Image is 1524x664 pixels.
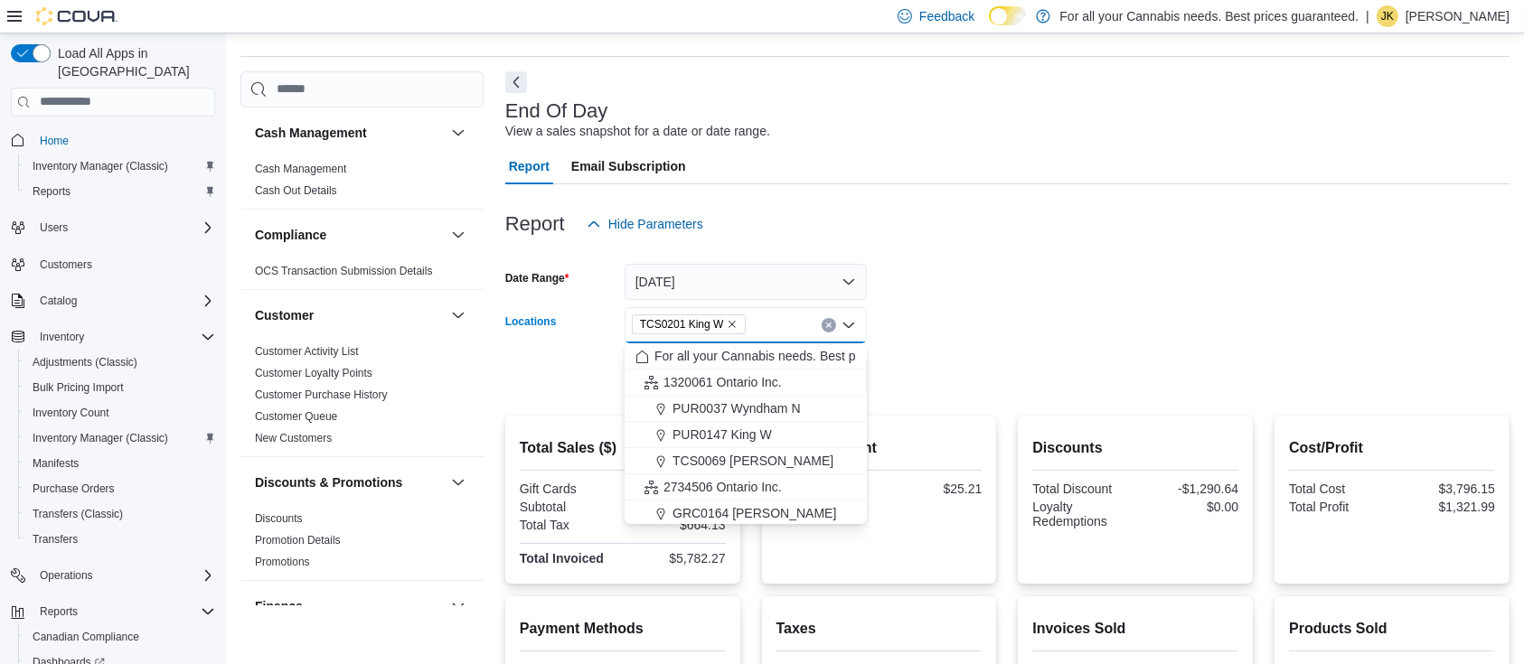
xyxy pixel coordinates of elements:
button: Next [505,71,527,93]
span: Transfers (Classic) [33,507,123,521]
span: Inventory [33,326,215,348]
button: Users [4,215,222,240]
span: PUR0147 King W [673,426,772,444]
span: Email Subscription [571,148,686,184]
a: Canadian Compliance [25,626,146,648]
h2: Cost/Profit [1289,437,1495,459]
button: Customers [4,251,222,277]
span: Transfers [25,528,215,550]
span: Cash Management [255,162,346,176]
h3: Report [505,213,565,235]
span: TCS0069 [PERSON_NAME] [673,452,833,470]
span: Customer Loyalty Points [255,366,372,380]
button: Inventory Manager (Classic) [18,154,222,179]
span: Adjustments (Classic) [25,351,215,373]
div: $0.00 [1139,500,1238,514]
button: Close list of options [842,318,856,332]
h2: Average Spent [776,437,983,459]
a: Home [33,130,76,152]
span: Reports [40,604,78,619]
a: Inventory Manager (Classic) [25,427,175,449]
h2: Discounts [1032,437,1238,459]
div: $5,782.27 [626,551,726,566]
h3: Discounts & Promotions [255,473,402,491]
button: Reports [33,601,85,622]
a: Customer Queue [255,410,337,423]
button: Finance [447,595,469,617]
span: Dark Mode [989,25,990,26]
span: Customers [40,257,92,272]
span: Customers [33,253,215,276]
span: TCS0201 King W [632,314,747,334]
p: | [1366,5,1369,27]
a: Customers [33,254,99,276]
div: $3,796.15 [1396,482,1495,496]
a: Cash Out Details [255,184,337,197]
div: Customer [240,341,484,456]
button: Customer [447,304,469,326]
button: Remove TCS0201 King W from selection in this group [727,319,738,330]
button: PUR0037 Wyndham N [625,396,867,422]
button: Compliance [447,224,469,246]
span: For all your Cannabis needs. Best prices guaranteed. [654,347,954,365]
span: Discounts [255,511,303,526]
span: Reports [33,601,215,622]
span: Canadian Compliance [33,630,139,644]
button: Adjustments (Classic) [18,350,222,375]
span: Bulk Pricing Import [33,380,124,395]
button: Inventory [33,326,91,348]
a: Transfers (Classic) [25,503,130,525]
a: Purchase Orders [25,478,122,500]
button: Home [4,127,222,154]
span: Operations [33,565,215,586]
span: Promotion Details [255,533,341,547]
div: Total Cost [1289,482,1388,496]
span: Catalog [40,294,77,308]
button: Discounts & Promotions [447,472,469,493]
span: GRC0164 [PERSON_NAME] [673,504,836,522]
span: Promotions [255,555,310,569]
span: Reports [33,184,71,199]
div: $664.13 [626,518,726,532]
span: Home [33,129,215,152]
h3: End Of Day [505,100,608,122]
span: Users [40,220,68,235]
strong: Total Invoiced [520,551,604,566]
button: Compliance [255,226,444,244]
span: Transfers (Classic) [25,503,215,525]
button: Discounts & Promotions [255,473,444,491]
a: OCS Transaction Submission Details [255,265,433,277]
a: Inventory Manager (Classic) [25,155,175,177]
h2: Taxes [776,618,983,640]
span: Load All Apps in [GEOGRAPHIC_DATA] [51,44,215,80]
span: Customer Activity List [255,344,359,359]
span: Manifests [33,456,79,471]
p: [PERSON_NAME] [1406,5,1510,27]
button: Transfers [18,527,222,552]
span: New Customers [255,431,332,445]
div: Total Discount [1032,482,1132,496]
div: Discounts & Promotions [240,508,484,580]
button: Catalog [4,288,222,313]
button: Transfers (Classic) [18,501,222,527]
button: Inventory Manager (Classic) [18,426,222,451]
span: Purchase Orders [33,482,115,496]
h3: Customer [255,306,314,324]
span: Customer Purchase History [255,388,388,402]
span: Home [40,134,69,148]
button: Purchase Orders [18,476,222,501]
button: Catalog [33,290,84,312]
button: Finance [255,597,444,615]
a: Reports [25,181,78,202]
span: TCS0201 King W [640,315,724,333]
h2: Products Sold [1289,618,1495,640]
h2: Payment Methods [520,618,726,640]
h3: Compliance [255,226,326,244]
a: Bulk Pricing Import [25,377,131,398]
a: Customer Loyalty Points [255,367,372,379]
p: For all your Cannabis needs. Best prices guaranteed. [1059,5,1359,27]
span: JK [1381,5,1394,27]
button: Clear input [822,318,836,332]
h3: Cash Management [255,124,367,142]
span: Inventory [40,330,84,344]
